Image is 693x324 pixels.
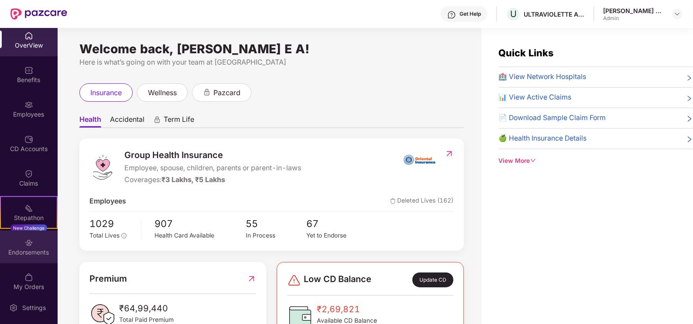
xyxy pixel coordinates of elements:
[287,273,301,287] img: svg+xml;base64,PHN2ZyBpZD0iRGFuZ2VyLTMyeDMyIiB4bWxucz0iaHR0cDovL3d3dy53My5vcmcvMjAwMC9zdmciIHdpZH...
[89,154,116,180] img: logo
[24,273,33,282] img: svg+xml;base64,PHN2ZyBpZD0iTXlfT3JkZXJzIiBkYXRhLW5hbWU9Ik15IE9yZGVycyIgeG1sbnM9Imh0dHA6Ly93d3cudz...
[499,133,587,144] span: 🍏 Health Insurance Details
[686,114,693,124] span: right
[686,73,693,83] span: right
[674,10,681,17] img: svg+xml;base64,PHN2ZyBpZD0iRHJvcGRvd24tMzJ4MzIiIHhtbG5zPSJodHRwOi8vd3d3LnczLm9yZy8yMDAwL3N2ZyIgd2...
[24,66,33,75] img: svg+xml;base64,PHN2ZyBpZD0iQmVuZWZpdHMiIHhtbG5zPSJodHRwOi8vd3d3LnczLm9yZy8yMDAwL3N2ZyIgd2lkdGg9Ij...
[89,272,127,286] span: Premium
[203,88,211,96] div: animation
[9,303,18,312] img: svg+xml;base64,PHN2ZyBpZD0iU2V0dGluZy0yMHgyMCIgeG1sbnM9Imh0dHA6Ly93d3cudzMub3JnLzIwMDAvc3ZnIiB3aW...
[499,92,572,103] span: 📊 View Active Claims
[403,148,436,170] img: insurerIcon
[499,156,693,166] div: View More
[1,214,57,222] div: Stepathon
[499,47,554,59] span: Quick Links
[164,115,194,128] span: Term Life
[499,113,606,124] span: 📄 Download Sample Claim Form
[79,57,464,68] div: Here is what’s going on with your team at [GEOGRAPHIC_DATA]
[20,303,48,312] div: Settings
[119,302,174,315] span: ₹64,99,440
[447,10,456,19] img: svg+xml;base64,PHN2ZyBpZD0iSGVscC0zMngzMiIgeG1sbnM9Imh0dHA6Ly93d3cudzMub3JnLzIwMDAvc3ZnIiB3aWR0aD...
[89,232,120,239] span: Total Lives
[510,9,517,19] span: U
[306,216,367,231] span: 67
[148,87,177,98] span: wellness
[24,169,33,178] img: svg+xml;base64,PHN2ZyBpZD0iQ2xhaW0iIHhtbG5zPSJodHRwOi8vd3d3LnczLm9yZy8yMDAwL3N2ZyIgd2lkdGg9IjIwIi...
[686,94,693,103] span: right
[246,231,306,241] div: In Process
[603,7,664,15] div: [PERSON_NAME] E A
[24,204,33,213] img: svg+xml;base64,PHN2ZyB4bWxucz0iaHR0cDovL3d3dy53My5vcmcvMjAwMC9zdmciIHdpZHRoPSIyMSIgaGVpZ2h0PSIyMC...
[24,31,33,40] img: svg+xml;base64,PHN2ZyBpZD0iSG9tZSIgeG1sbnM9Imh0dHA6Ly93d3cudzMub3JnLzIwMDAvc3ZnIiB3aWR0aD0iMjAiIG...
[24,135,33,144] img: svg+xml;base64,PHN2ZyBpZD0iQ0RfQWNjb3VudHMiIGRhdGEtbmFtZT0iQ0QgQWNjb3VudHMiIHhtbG5zPSJodHRwOi8vd3...
[247,272,256,286] img: RedirectIcon
[499,72,587,83] span: 🏥 View Network Hospitals
[154,216,246,231] span: 907
[460,10,481,17] div: Get Help
[10,8,67,20] img: New Pazcare Logo
[390,198,396,204] img: deleteIcon
[161,176,225,184] span: ₹3 Lakhs, ₹5 Lakhs
[530,158,536,164] span: down
[24,100,33,109] img: svg+xml;base64,PHN2ZyBpZD0iRW1wbG95ZWVzIiB4bWxucz0iaHR0cDovL3d3dy53My5vcmcvMjAwMC9zdmciIHdpZHRoPS...
[412,272,453,287] div: Update CD
[306,231,367,241] div: Yet to Endorse
[317,303,377,316] span: ₹2,69,821
[304,272,371,287] span: Low CD Balance
[246,216,306,231] span: 55
[686,135,693,144] span: right
[445,149,454,158] img: RedirectIcon
[79,45,464,52] div: Welcome back, [PERSON_NAME] E A!
[124,175,301,186] div: Coverages:
[213,87,240,98] span: pazcard
[90,87,122,98] span: insurance
[153,116,161,124] div: animation
[89,216,135,231] span: 1029
[110,115,144,128] span: Accidental
[603,15,664,22] div: Admin
[154,231,246,241] div: Health Card Available
[10,224,47,231] div: New Challenge
[390,196,454,207] span: Deleted Lives (162)
[124,148,301,162] span: Group Health Insurance
[121,233,127,238] span: info-circle
[124,163,301,174] span: Employee, spouse, children, parents or parent-in-laws
[79,115,101,128] span: Health
[89,196,126,207] span: Employees
[524,10,585,18] div: ULTRAVIOLETTE AUTOMOTIVE PRIVATE LIMITED
[24,238,33,247] img: svg+xml;base64,PHN2ZyBpZD0iRW5kb3JzZW1lbnRzIiB4bWxucz0iaHR0cDovL3d3dy53My5vcmcvMjAwMC9zdmciIHdpZH...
